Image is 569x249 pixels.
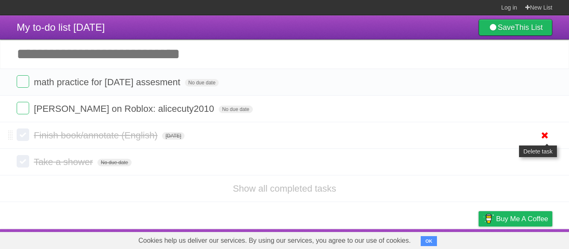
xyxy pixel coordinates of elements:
label: Done [17,75,29,88]
span: math practice for [DATE] assesment [34,77,182,87]
a: Terms [439,231,458,247]
b: This List [515,23,543,32]
span: Cookies help us deliver our services. By using our services, you agree to our use of cookies. [130,232,419,249]
a: About [368,231,385,247]
label: Done [17,128,29,141]
a: SaveThis List [479,19,552,36]
span: No due date [185,79,219,86]
span: No due date [97,159,131,166]
a: Privacy [468,231,489,247]
span: [PERSON_NAME] on Roblox: alicecuty2010 [34,104,216,114]
span: No due date [219,106,252,113]
img: Buy me a coffee [483,212,494,226]
label: Done [17,102,29,114]
a: Show all completed tasks [233,183,336,194]
span: [DATE] [162,132,185,140]
span: My to-do list [DATE] [17,22,105,33]
span: Buy me a coffee [496,212,548,226]
span: Take a shower [34,157,95,167]
a: Developers [395,231,429,247]
span: Finish book/annotate (English) [34,130,160,141]
a: Suggest a feature [500,231,552,247]
button: OK [421,236,437,246]
a: Buy me a coffee [479,211,552,227]
label: Done [17,155,29,168]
